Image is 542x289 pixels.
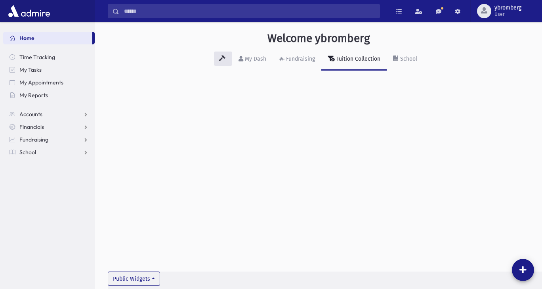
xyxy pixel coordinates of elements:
span: Time Tracking [19,54,55,61]
img: AdmirePro [6,3,52,19]
div: My Dash [243,56,266,62]
span: My Tasks [19,66,42,73]
button: Public Widgets [108,272,160,286]
h3: Welcome ybromberg [267,32,370,45]
a: Home [3,32,92,44]
a: Fundraising [273,48,321,71]
a: School [3,146,95,159]
span: My Reports [19,92,48,99]
a: My Tasks [3,63,95,76]
div: School [399,56,417,62]
input: Search [119,4,380,18]
span: My Appointments [19,79,63,86]
a: Tuition Collection [321,48,387,71]
span: ybromberg [494,5,521,11]
a: My Reports [3,89,95,101]
a: Accounts [3,108,95,121]
a: Fundraising [3,133,95,146]
span: Accounts [19,111,42,118]
span: Home [19,34,34,42]
a: Financials [3,121,95,133]
a: My Appointments [3,76,95,89]
a: School [387,48,424,71]
div: Fundraising [284,56,315,62]
span: Fundraising [19,136,48,143]
a: My Dash [232,48,273,71]
span: Financials [19,123,44,130]
a: Time Tracking [3,51,95,63]
span: School [19,149,36,156]
span: User [494,11,521,17]
div: Tuition Collection [335,56,380,62]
